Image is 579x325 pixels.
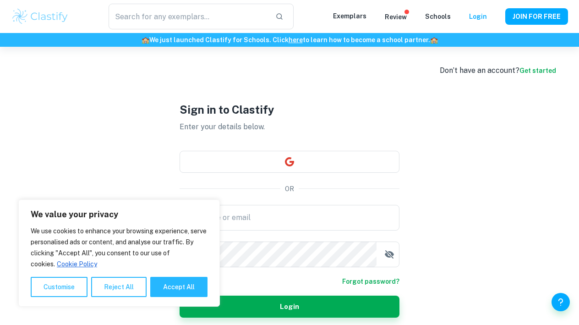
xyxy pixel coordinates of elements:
h6: We just launched Clastify for Schools. Click to learn how to become a school partner. [2,35,577,45]
p: Review [385,12,407,22]
button: Accept All [150,277,208,297]
div: Don’t have an account? [440,65,556,76]
a: Cookie Policy [56,260,98,268]
img: Clastify logo [11,7,69,26]
p: We use cookies to enhance your browsing experience, serve personalised ads or content, and analys... [31,226,208,270]
button: JOIN FOR FREE [505,8,568,25]
input: Search for any exemplars... [109,4,268,29]
div: We value your privacy [18,199,220,307]
p: We value your privacy [31,209,208,220]
button: Reject All [91,277,147,297]
span: 🏫 [142,36,149,44]
p: OR [285,184,294,194]
p: Enter your details below. [180,121,399,132]
a: Forgot password? [342,276,399,286]
h1: Sign in to Clastify [180,101,399,118]
button: Login [180,296,399,318]
button: Customise [31,277,87,297]
button: Help and Feedback [552,293,570,311]
a: Get started [519,67,556,74]
a: here [289,36,303,44]
a: Schools [425,13,451,20]
a: Login [469,13,487,20]
p: Exemplars [333,11,366,21]
span: 🏫 [430,36,438,44]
